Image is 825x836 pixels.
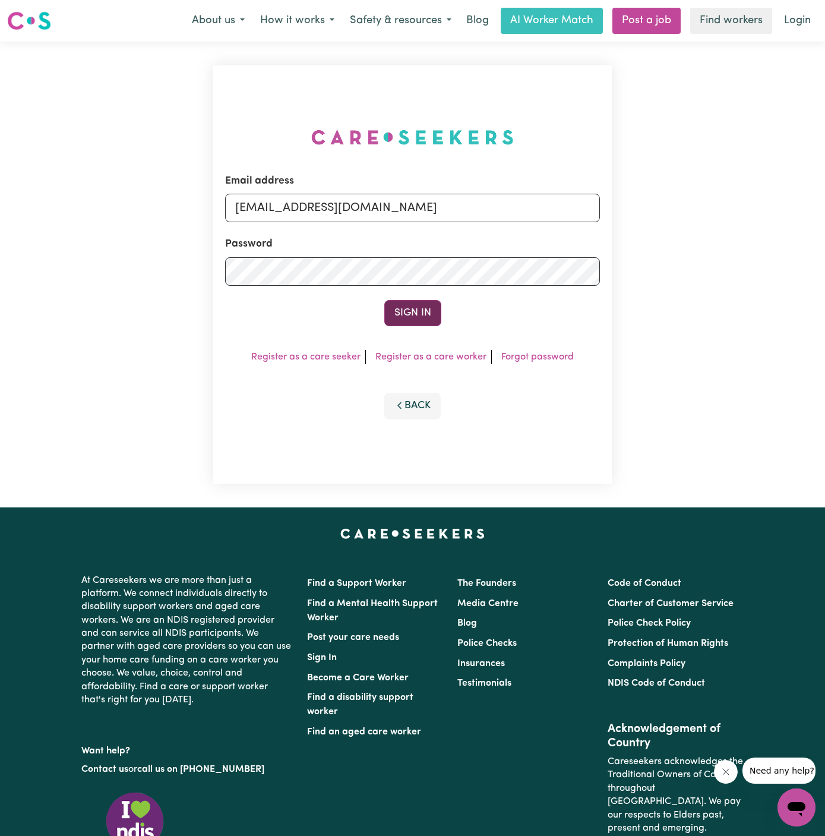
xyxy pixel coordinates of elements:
[81,569,293,712] p: At Careseekers we are more than just a platform. We connect individuals directly to disability su...
[225,236,273,252] label: Password
[457,659,505,668] a: Insurances
[307,633,399,642] a: Post your care needs
[714,760,738,784] iframe: Close message
[81,740,293,758] p: Want help?
[375,352,486,362] a: Register as a care worker
[137,765,264,774] a: call us on [PHONE_NUMBER]
[612,8,681,34] a: Post a job
[457,599,519,608] a: Media Centre
[608,722,744,750] h2: Acknowledgement of Country
[608,679,705,688] a: NDIS Code of Conduct
[608,579,681,588] a: Code of Conduct
[608,639,728,648] a: Protection of Human Rights
[307,579,406,588] a: Find a Support Worker
[501,8,603,34] a: AI Worker Match
[307,693,413,717] a: Find a disability support worker
[457,639,517,648] a: Police Checks
[7,7,51,34] a: Careseekers logo
[777,788,815,826] iframe: Button to launch messaging window
[307,653,337,663] a: Sign In
[81,758,293,781] p: or
[184,8,252,33] button: About us
[384,393,441,419] button: Back
[608,619,691,628] a: Police Check Policy
[7,10,51,31] img: Careseekers logo
[742,758,815,784] iframe: Message from company
[342,8,459,33] button: Safety & resources
[457,679,511,688] a: Testimonials
[690,8,772,34] a: Find workers
[307,727,421,737] a: Find an aged care worker
[384,300,441,326] button: Sign In
[225,173,294,189] label: Email address
[608,599,734,608] a: Charter of Customer Service
[777,8,818,34] a: Login
[225,194,600,222] input: Email address
[457,619,477,628] a: Blog
[459,8,496,34] a: Blog
[307,673,409,683] a: Become a Care Worker
[340,529,485,538] a: Careseekers home page
[81,765,128,774] a: Contact us
[457,579,516,588] a: The Founders
[252,8,342,33] button: How it works
[501,352,574,362] a: Forgot password
[608,659,685,668] a: Complaints Policy
[307,599,438,623] a: Find a Mental Health Support Worker
[251,352,361,362] a: Register as a care seeker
